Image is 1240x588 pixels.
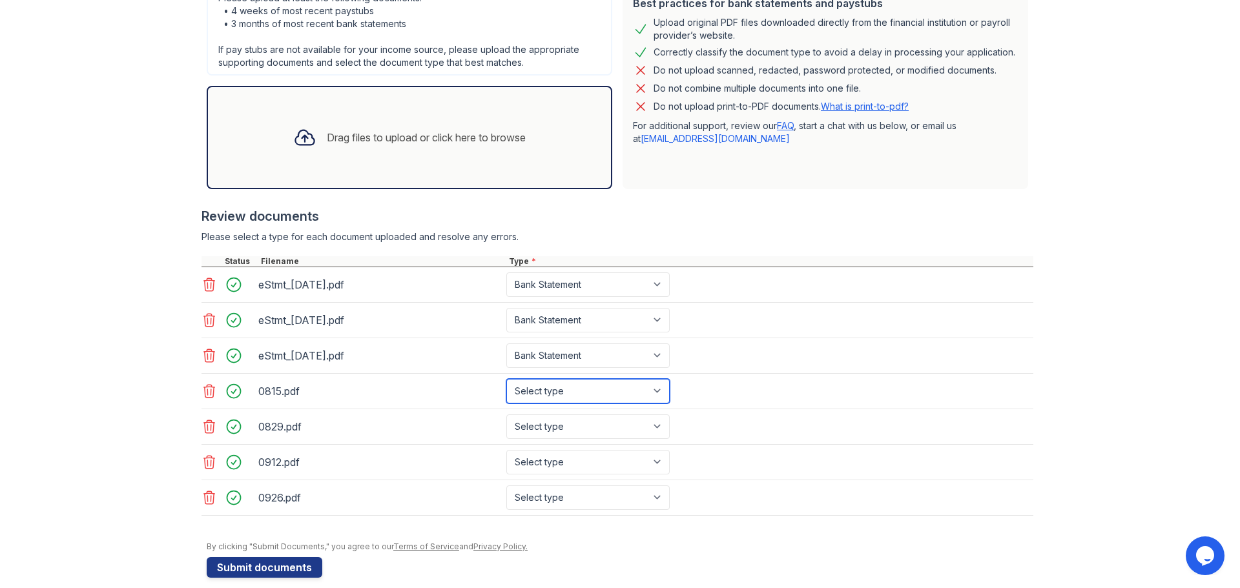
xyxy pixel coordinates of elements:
[393,542,459,551] a: Terms of Service
[821,101,909,112] a: What is print-to-pdf?
[654,100,909,113] p: Do not upload print-to-PDF documents.
[207,557,322,578] button: Submit documents
[201,207,1033,225] div: Review documents
[777,120,794,131] a: FAQ
[258,487,501,508] div: 0926.pdf
[654,63,997,78] div: Do not upload scanned, redacted, password protected, or modified documents.
[1186,536,1227,575] iframe: chat widget
[654,45,1015,60] div: Correctly classify the document type to avoid a delay in processing your application.
[633,119,1018,145] p: For additional support, review our , start a chat with us below, or email us at
[258,310,501,330] div: eStmt_[DATE].pdf
[506,256,1033,267] div: Type
[258,381,501,401] div: 0815.pdf
[258,416,501,437] div: 0829.pdf
[258,345,501,366] div: eStmt_[DATE].pdf
[473,542,528,551] a: Privacy Policy.
[207,542,1033,552] div: By clicking "Submit Documents," you agree to our and
[654,16,1018,42] div: Upload original PDF files downloaded directly from the financial institution or payroll provider’...
[258,256,506,267] div: Filename
[258,274,501,295] div: eStmt_[DATE].pdf
[641,133,790,144] a: [EMAIL_ADDRESS][DOMAIN_NAME]
[654,81,861,96] div: Do not combine multiple documents into one file.
[258,452,501,472] div: 0912.pdf
[222,256,258,267] div: Status
[327,130,526,145] div: Drag files to upload or click here to browse
[201,230,1033,243] div: Please select a type for each document uploaded and resolve any errors.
